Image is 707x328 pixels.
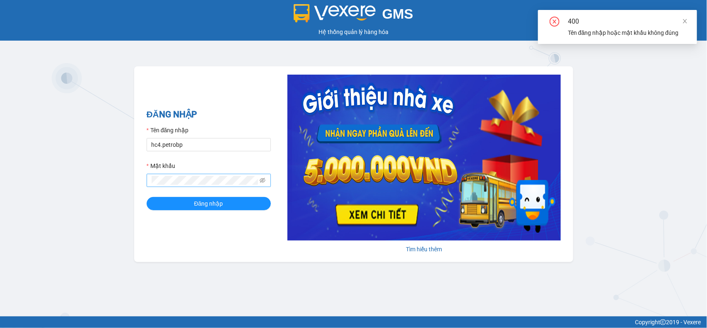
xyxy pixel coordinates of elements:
button: Đăng nhập [147,197,271,210]
input: Tên đăng nhập [147,138,271,151]
span: Đăng nhập [194,199,223,208]
div: Hệ thống quản lý hàng hóa [2,27,705,36]
div: Copyright 2019 - Vexere [6,318,701,327]
span: GMS [382,6,413,22]
span: copyright [660,319,666,325]
span: close-circle [550,17,560,28]
input: Mật khẩu [152,176,258,185]
span: eye-invisible [260,177,265,183]
a: GMS [294,12,413,19]
span: close [682,18,688,24]
img: logo 2 [294,4,376,22]
div: Tên đăng nhập hoặc mật khẩu không đúng [568,28,687,37]
label: Tên đăng nhập [147,126,189,135]
h2: ĐĂNG NHẬP [147,108,271,121]
div: Tìm hiểu thêm [287,245,561,254]
div: 400 [568,17,687,27]
label: Mật khẩu [147,161,175,170]
img: banner-0 [287,75,561,241]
